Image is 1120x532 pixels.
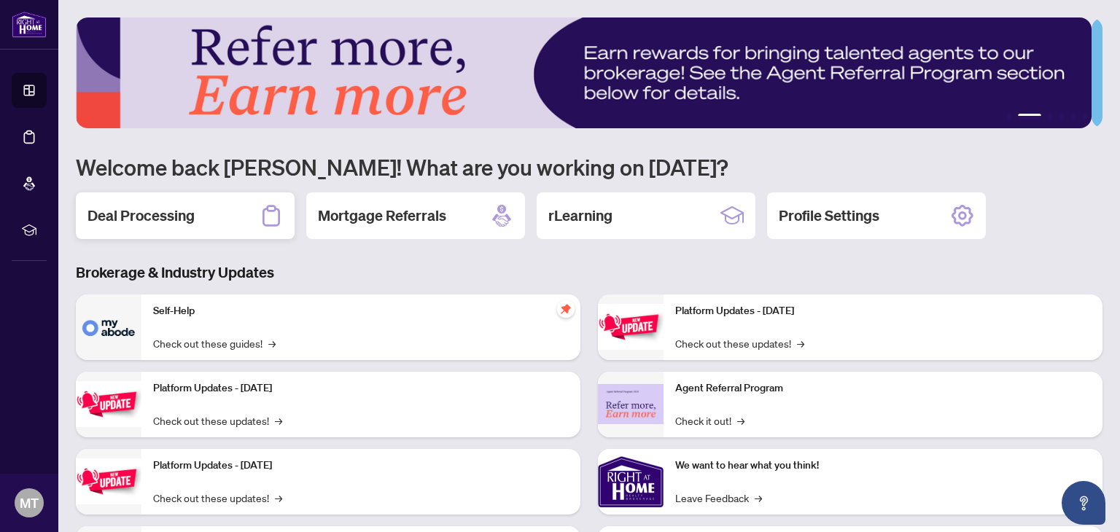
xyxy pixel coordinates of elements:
[675,412,744,429] a: Check it out!→
[20,493,39,513] span: MT
[153,335,276,351] a: Check out these guides!→
[548,206,612,226] h2: rLearning
[153,458,569,474] p: Platform Updates - [DATE]
[87,206,195,226] h2: Deal Processing
[1059,114,1065,120] button: 4
[1062,481,1105,525] button: Open asap
[675,490,762,506] a: Leave Feedback→
[153,412,282,429] a: Check out these updates!→
[76,294,141,360] img: Self-Help
[737,412,744,429] span: →
[153,490,282,506] a: Check out these updates!→
[153,303,569,319] p: Self-Help
[76,153,1102,181] h1: Welcome back [PERSON_NAME]! What are you working on [DATE]?
[318,206,446,226] h2: Mortgage Referrals
[557,300,575,318] span: pushpin
[12,11,47,38] img: logo
[675,303,1091,319] p: Platform Updates - [DATE]
[1082,114,1088,120] button: 6
[76,381,141,427] img: Platform Updates - September 16, 2025
[598,384,664,424] img: Agent Referral Program
[598,304,664,350] img: Platform Updates - June 23, 2025
[675,335,804,351] a: Check out these updates!→
[268,335,276,351] span: →
[153,380,569,396] p: Platform Updates - [DATE]
[779,206,879,226] h2: Profile Settings
[76,262,1102,283] h3: Brokerage & Industry Updates
[275,490,282,506] span: →
[275,412,282,429] span: →
[797,335,804,351] span: →
[598,449,664,515] img: We want to hear what you think!
[1018,114,1041,120] button: 2
[675,380,1091,396] p: Agent Referral Program
[1006,114,1012,120] button: 1
[76,17,1092,128] img: Slide 1
[1047,114,1053,120] button: 3
[675,458,1091,474] p: We want to hear what you think!
[76,458,141,504] img: Platform Updates - July 21, 2025
[1070,114,1076,120] button: 5
[755,490,762,506] span: →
